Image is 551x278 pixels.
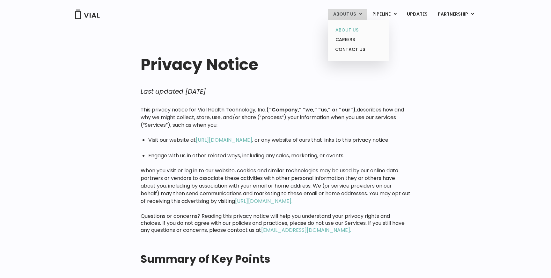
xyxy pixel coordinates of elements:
h1: Privacy Notice [141,56,411,74]
a: [URL][DOMAIN_NAME] [196,136,252,144]
a: PARTNERSHIPMenu Toggle [433,9,479,20]
p: When you visit or log in to our website, cookies and similar technologies may be used by our onli... [141,167,411,205]
a: ABOUT USMenu Toggle [328,9,367,20]
div: Questions or concerns? Reading this privacy notice will help you understand your privacy rights a... [141,106,411,234]
a: UPDATES [402,9,432,20]
h2: Summary of Key Points [141,253,411,265]
a: CAREERS [330,35,386,45]
a: ABOUT US [330,25,386,35]
a: [EMAIL_ADDRESS][DOMAIN_NAME]. [261,226,351,234]
a: CONTACT US [330,45,386,55]
a: PIPELINEMenu Toggle [367,9,401,20]
strong: (“Company,” “we,” “us,” or “our”), [266,106,357,113]
p: Last updated [DATE] [141,86,411,96]
img: Vial Logo [75,10,100,19]
li: Visit our website at , or any website of ours that links to this privacy notice [148,137,411,144]
p: This privacy notice for Vial Health Technology, Inc. describes how and why we might collect, stor... [141,106,411,129]
a: [URL][DOMAIN_NAME]. [235,197,292,205]
li: Engage with us in other related ways, including any sales, marketing, or events [148,152,411,159]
